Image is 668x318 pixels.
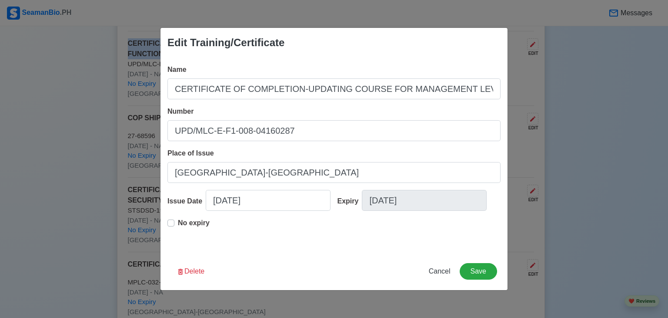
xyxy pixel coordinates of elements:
span: Name [167,66,187,73]
input: Ex: COP Medical First Aid (VI/4) [167,78,501,99]
span: Cancel [429,267,451,275]
button: Cancel [423,263,456,280]
span: Place of Issue [167,149,214,157]
p: No expiry [178,218,210,228]
input: Ex: Cebu City [167,162,501,183]
button: Delete [171,263,210,280]
input: Ex: COP1234567890W or NA [167,120,501,141]
div: Expiry [337,196,362,206]
button: Save [460,263,497,280]
div: Edit Training/Certificate [167,35,284,51]
div: Issue Date [167,196,206,206]
span: Number [167,108,194,115]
